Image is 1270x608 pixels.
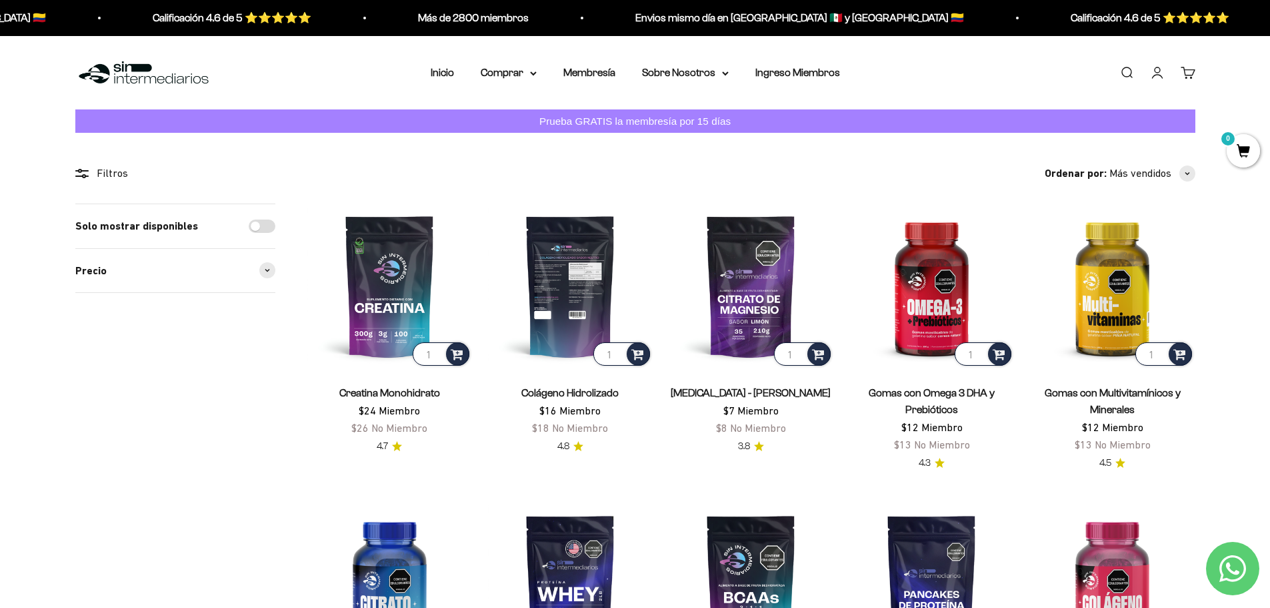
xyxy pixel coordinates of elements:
[557,439,583,454] a: 4.84.8 de 5.0 estrellas
[532,422,549,434] span: $18
[557,439,569,454] span: 4.8
[1075,438,1092,450] span: $13
[521,387,619,398] a: Colágeno Hidrolizado
[894,438,911,450] span: $13
[357,9,467,27] p: Más de 2800 miembros
[359,404,376,416] span: $24
[1102,421,1143,433] span: Miembro
[1045,165,1107,182] span: Ordenar por:
[559,404,601,416] span: Miembro
[921,421,963,433] span: Miembro
[481,64,537,81] summary: Comprar
[488,204,653,368] img: Colágeno Hidrolizado
[75,262,107,280] span: Precio
[351,422,369,434] span: $26
[1109,165,1171,182] span: Más vendidos
[1227,145,1260,160] a: 0
[75,218,198,235] label: Solo mostrar disponibles
[1099,456,1111,471] span: 4.5
[737,404,779,416] span: Miembro
[919,456,945,471] a: 4.34.3 de 5.0 estrellas
[755,67,840,78] a: Ingreso Miembros
[574,9,903,27] p: Envios mismo día en [GEOGRAPHIC_DATA] 🇲🇽 y [GEOGRAPHIC_DATA] 🇨🇴
[377,439,402,454] a: 4.74.7 de 5.0 estrellas
[539,404,557,416] span: $16
[723,404,735,416] span: $7
[536,113,734,129] p: Prueba GRATIS la membresía por 15 días
[75,165,275,182] div: Filtros
[1082,421,1099,433] span: $12
[431,67,454,78] a: Inicio
[738,439,764,454] a: 3.83.8 de 5.0 estrellas
[919,456,931,471] span: 4.3
[75,249,275,293] summary: Precio
[379,404,420,416] span: Miembro
[563,67,615,78] a: Membresía
[901,421,919,433] span: $12
[1095,438,1151,450] span: No Miembro
[339,387,440,398] a: Creatina Monohidrato
[1099,456,1125,471] a: 4.54.5 de 5.0 estrellas
[91,9,250,27] p: Calificación 4.6 de 5 ⭐️⭐️⭐️⭐️⭐️
[738,439,750,454] span: 3.8
[642,64,729,81] summary: Sobre Nosotros
[1220,131,1236,147] mark: 0
[671,387,831,398] a: [MEDICAL_DATA] - [PERSON_NAME]
[1009,9,1168,27] p: Calificación 4.6 de 5 ⭐️⭐️⭐️⭐️⭐️
[869,387,995,415] a: Gomas con Omega 3 DHA y Prebióticos
[730,422,786,434] span: No Miembro
[1045,387,1181,415] a: Gomas con Multivitamínicos y Minerales
[75,109,1195,133] a: Prueba GRATIS la membresía por 15 días
[914,438,970,450] span: No Miembro
[371,422,427,434] span: No Miembro
[552,422,608,434] span: No Miembro
[716,422,727,434] span: $8
[377,439,388,454] span: 4.7
[1109,165,1195,182] button: Más vendidos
